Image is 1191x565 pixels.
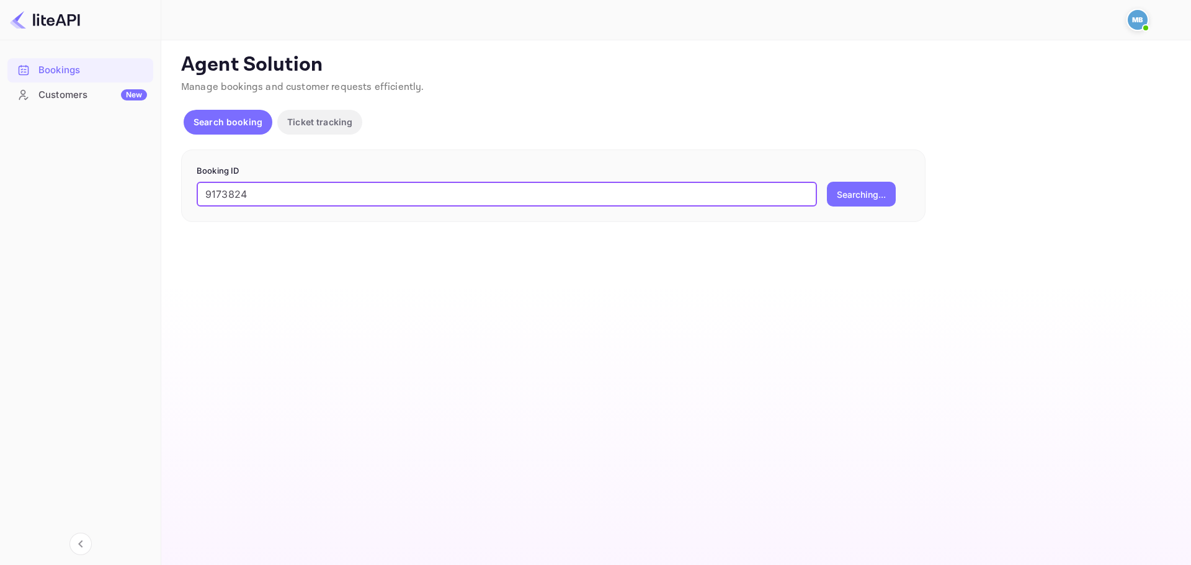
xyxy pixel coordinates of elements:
[7,58,153,81] a: Bookings
[121,89,147,100] div: New
[7,83,153,106] a: CustomersNew
[1128,10,1148,30] img: Mohcine Belkhir
[69,533,92,555] button: Collapse navigation
[10,10,80,30] img: LiteAPI logo
[181,81,424,94] span: Manage bookings and customer requests efficiently.
[181,53,1169,78] p: Agent Solution
[38,63,147,78] div: Bookings
[7,58,153,82] div: Bookings
[197,182,817,207] input: Enter Booking ID (e.g., 63782194)
[287,115,352,128] p: Ticket tracking
[7,83,153,107] div: CustomersNew
[827,182,896,207] button: Searching...
[197,165,910,177] p: Booking ID
[194,115,262,128] p: Search booking
[38,88,147,102] div: Customers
